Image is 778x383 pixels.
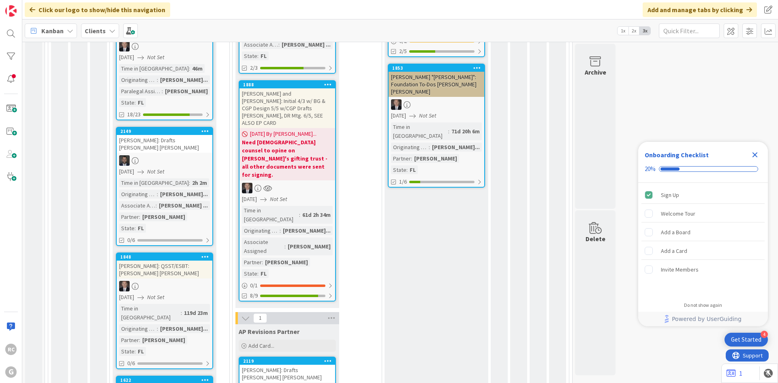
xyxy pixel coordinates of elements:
div: [PERSON_NAME] ... [157,201,210,210]
div: Delete [586,234,605,244]
div: 0/1 [239,280,335,291]
div: FL [136,98,146,107]
div: FL [136,347,146,356]
div: Time in [GEOGRAPHIC_DATA] [119,178,189,187]
span: : [135,98,136,107]
div: 1853 [389,64,484,72]
div: [PERSON_NAME] "[PERSON_NAME]": Foundation To-Dos [PERSON_NAME] [PERSON_NAME] [389,72,484,97]
span: 1 [253,313,267,323]
span: : [139,336,140,344]
div: 2149[PERSON_NAME]: Drafts [PERSON_NAME] [PERSON_NAME] [117,128,212,153]
div: 1853 [392,65,484,71]
img: Visit kanbanzone.com [5,5,17,17]
span: : [162,87,163,96]
div: Partner [391,154,411,163]
div: [PERSON_NAME]... [158,324,210,333]
i: Not Set [270,195,287,203]
span: 2x [628,27,639,35]
a: 1848[PERSON_NAME]: QSST/ESBT: [PERSON_NAME] [PERSON_NAME]BG[DATE]Not SetTime in [GEOGRAPHIC_DATA]... [116,252,213,369]
span: AP Revisions Partner [239,327,299,336]
div: 2149 [120,128,212,134]
span: [DATE] [391,111,406,120]
div: [PERSON_NAME]: QSST/ESBT: [PERSON_NAME] [PERSON_NAME] [117,261,212,278]
div: Checklist items [638,183,768,297]
div: Time in [GEOGRAPHIC_DATA] [242,206,299,224]
div: BG [389,99,484,110]
i: Not Set [147,53,165,61]
span: : [139,212,140,221]
span: 3x [639,27,650,35]
div: Add a Card [661,246,687,256]
span: : [181,308,182,317]
div: 1888[PERSON_NAME] and [PERSON_NAME]: Initial 4/3 w/ BG & CGP Design 5/5 w/CGP Drafts [PERSON_NAME... [239,81,335,128]
div: Sign Up is complete. [641,186,765,204]
span: 1/6 [399,178,407,186]
div: [PERSON_NAME] and [PERSON_NAME]: Initial 4/3 w/ BG & CGP Design 5/5 w/CGP Drafts [PERSON_NAME], D... [239,88,335,128]
span: : [284,242,286,251]
div: Partner [119,336,139,344]
div: Welcome Tour is incomplete. [641,205,765,223]
div: State [119,347,135,356]
div: 1848 [120,254,212,260]
div: State [242,51,257,60]
i: Not Set [419,112,436,119]
a: Powered by UserGuiding [642,312,764,326]
a: 1 [727,368,742,378]
div: Add a Board is incomplete. [641,223,765,241]
span: : [189,64,190,73]
span: 0/6 [127,359,135,368]
span: [DATE] [242,195,257,203]
div: Time in [GEOGRAPHIC_DATA] [119,304,181,322]
div: [PERSON_NAME] [263,258,310,267]
span: [DATE] [119,293,134,302]
span: : [135,347,136,356]
div: BG [117,41,212,51]
div: RC [5,344,17,355]
span: : [262,258,263,267]
img: BG [119,41,130,51]
span: : [411,154,412,163]
span: : [189,178,190,187]
span: : [135,224,136,233]
img: JW [119,155,130,166]
div: State [119,98,135,107]
div: Checklist progress: 20% [645,165,761,173]
div: Click our logo to show/hide this navigation [25,2,170,17]
div: [PERSON_NAME] [140,212,187,221]
div: Invite Members [661,265,699,274]
div: 61d 2h 34m [300,210,333,219]
i: Not Set [147,293,165,301]
div: Onboarding Checklist [645,150,709,160]
div: 46m [190,64,205,73]
div: Associate Assigned [119,201,156,210]
div: 1888 [243,82,335,88]
div: Time in [GEOGRAPHIC_DATA] [391,122,448,140]
span: : [157,190,158,199]
a: 1888[PERSON_NAME] and [PERSON_NAME]: Initial 4/3 w/ BG & CGP Design 5/5 w/CGP Drafts [PERSON_NAME... [239,80,336,302]
div: 1622 [120,377,212,383]
a: 1853[PERSON_NAME] "[PERSON_NAME]": Foundation To-Dos [PERSON_NAME] [PERSON_NAME]BG[DATE]Not SetTi... [388,64,485,188]
div: Partner [242,258,262,267]
div: Footer [638,312,768,326]
div: Originating Attorney [391,143,429,152]
span: [DATE] By [PERSON_NAME]... [250,130,316,138]
span: : [406,165,408,174]
span: : [429,143,430,152]
div: FL [259,51,269,60]
div: Welcome Tour [661,209,695,218]
span: : [157,75,158,84]
div: Time in [GEOGRAPHIC_DATA] [119,64,189,73]
span: : [157,324,158,333]
span: 2/5 [399,47,407,56]
span: : [299,210,300,219]
span: : [156,201,157,210]
div: Sign Up [661,190,679,200]
b: Clients [85,27,106,35]
span: Add Card... [248,342,274,349]
i: Not Set [147,168,165,175]
div: 2119 [243,358,335,364]
div: 2149 [117,128,212,135]
div: FL [259,269,269,278]
div: [PERSON_NAME] ... [280,40,333,49]
div: 2h 2m [190,178,209,187]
